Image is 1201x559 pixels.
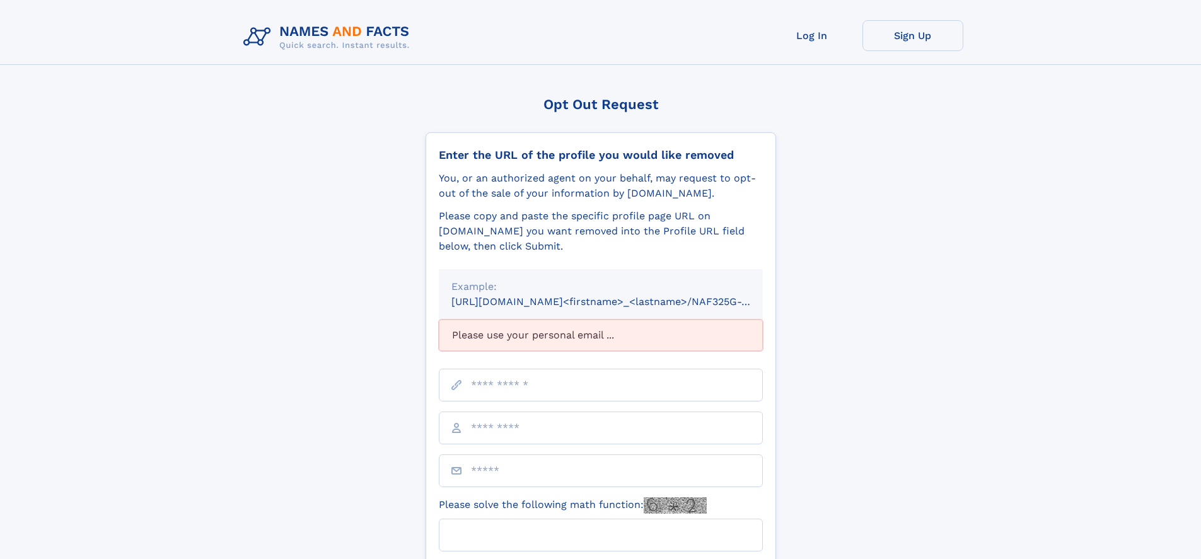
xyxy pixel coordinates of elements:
div: Please use your personal email ... [439,320,763,351]
small: [URL][DOMAIN_NAME]<firstname>_<lastname>/NAF325G-xxxxxxxx [451,296,787,308]
div: Opt Out Request [426,96,776,112]
div: Enter the URL of the profile you would like removed [439,148,763,162]
a: Sign Up [862,20,963,51]
div: Please copy and paste the specific profile page URL on [DOMAIN_NAME] you want removed into the Pr... [439,209,763,254]
div: Example: [451,279,750,294]
div: You, or an authorized agent on your behalf, may request to opt-out of the sale of your informatio... [439,171,763,201]
img: Logo Names and Facts [238,20,420,54]
label: Please solve the following math function: [439,497,707,514]
a: Log In [762,20,862,51]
